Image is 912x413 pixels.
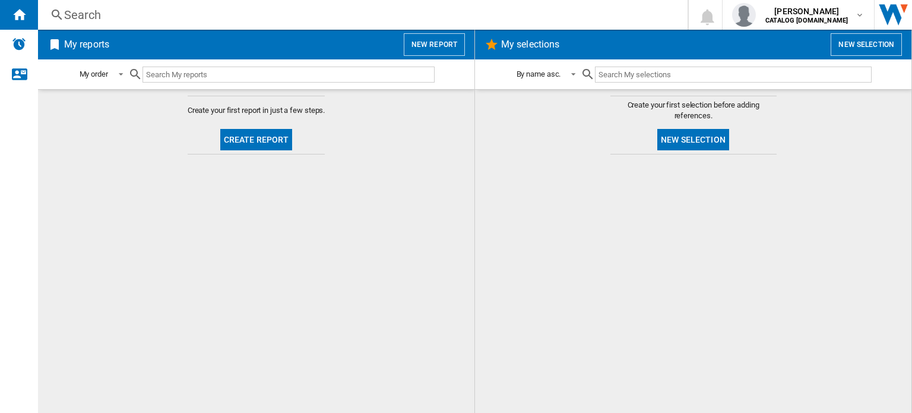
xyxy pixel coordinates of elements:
img: profile.jpg [732,3,756,27]
button: New report [404,33,465,56]
button: Create report [220,129,293,150]
div: Search [64,7,657,23]
img: alerts-logo.svg [12,37,26,51]
h2: My selections [499,33,562,56]
div: My order [80,70,108,78]
button: New selection [657,129,729,150]
span: [PERSON_NAME] [765,5,848,17]
input: Search My selections [595,67,871,83]
span: Create your first report in just a few steps. [188,105,325,116]
input: Search My reports [142,67,435,83]
h2: My reports [62,33,112,56]
button: New selection [831,33,902,56]
span: Create your first selection before adding references. [610,100,777,121]
b: CATALOG [DOMAIN_NAME] [765,17,848,24]
div: By name asc. [517,70,561,78]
